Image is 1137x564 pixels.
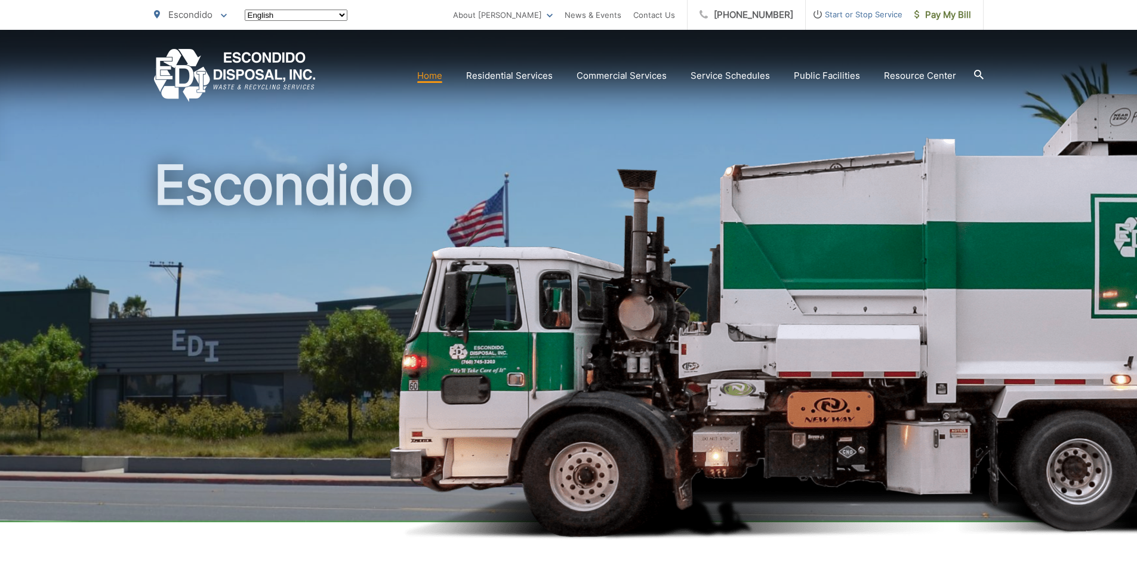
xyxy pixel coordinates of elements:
a: Resource Center [884,69,956,83]
a: Public Facilities [794,69,860,83]
a: About [PERSON_NAME] [453,8,553,22]
h1: Escondido [154,155,984,533]
a: Residential Services [466,69,553,83]
span: Escondido [168,9,212,20]
a: Commercial Services [577,69,667,83]
span: Pay My Bill [914,8,971,22]
a: Contact Us [633,8,675,22]
a: EDCD logo. Return to the homepage. [154,49,316,102]
a: Service Schedules [691,69,770,83]
a: Home [417,69,442,83]
a: News & Events [565,8,621,22]
select: Select a language [245,10,347,21]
